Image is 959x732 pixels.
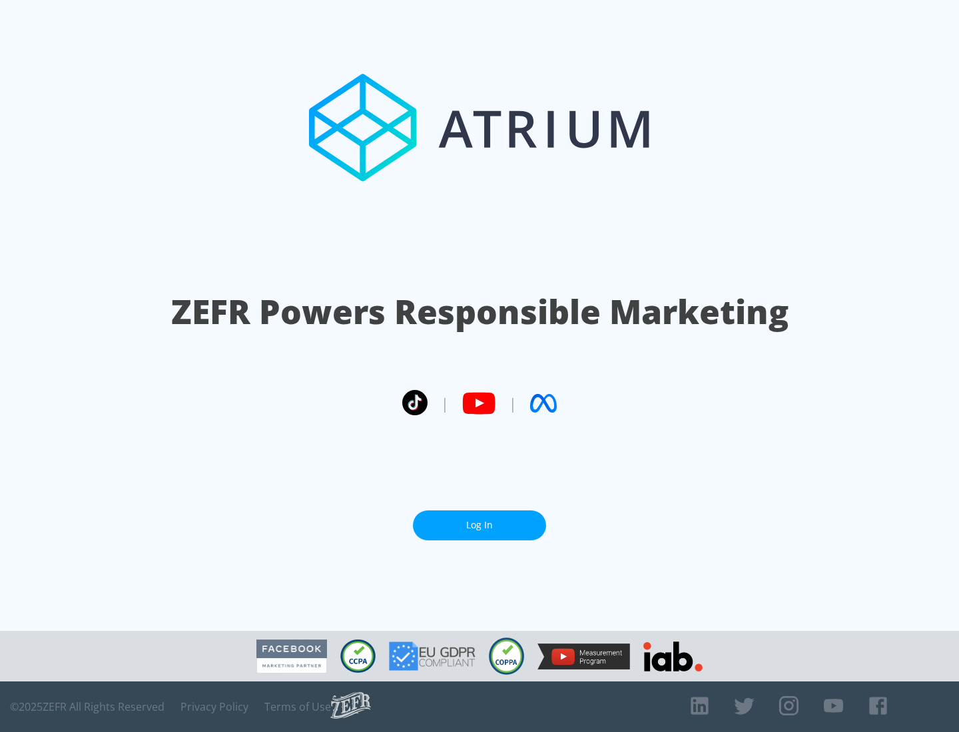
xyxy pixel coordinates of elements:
img: Facebook Marketing Partner [256,640,327,673]
img: YouTube Measurement Program [537,643,630,669]
a: Privacy Policy [180,700,248,713]
span: | [441,393,449,413]
img: GDPR Compliant [389,641,476,671]
img: CCPA Compliant [340,640,376,673]
a: Terms of Use [264,700,331,713]
img: IAB [643,641,703,671]
img: COPPA Compliant [489,638,524,675]
h1: ZEFR Powers Responsible Marketing [171,289,789,335]
span: | [509,393,517,413]
span: © 2025 ZEFR All Rights Reserved [10,700,164,713]
a: Log In [413,510,546,540]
